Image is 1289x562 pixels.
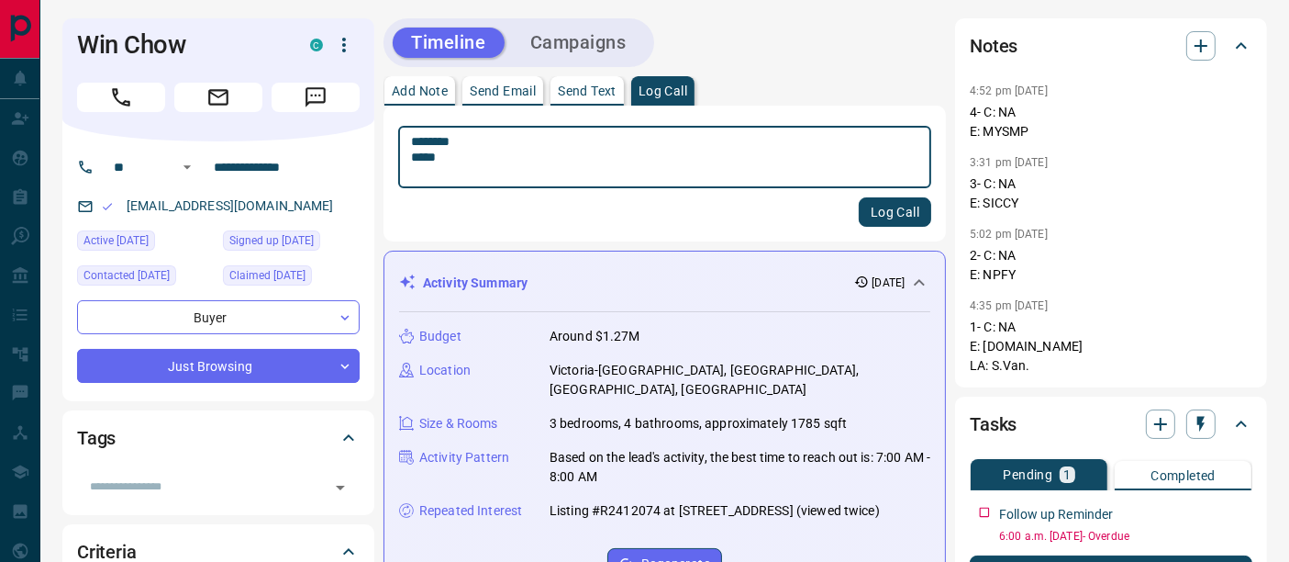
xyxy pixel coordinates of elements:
button: Log Call [859,197,931,227]
p: Budget [419,327,461,346]
h1: Win Chow [77,30,283,60]
div: Tags [77,416,360,460]
p: Completed [1150,469,1216,482]
a: [EMAIL_ADDRESS][DOMAIN_NAME] [127,198,334,213]
span: Email [174,83,262,112]
span: Signed up [DATE] [229,231,314,250]
div: Thu Sep 04 2025 [223,230,360,256]
span: Claimed [DATE] [229,266,306,285]
p: 5:02 pm [DATE] [970,228,1048,241]
p: 3- C: NA E: SICCY [970,174,1252,213]
p: 4:35 pm [DATE] [970,299,1048,312]
p: Add Note [392,84,448,97]
p: 1- C: NA E: [DOMAIN_NAME] LA: S.Van. [970,318,1252,376]
p: Size & Rooms [419,414,498,433]
div: Buyer [77,300,360,334]
p: Follow up Reminder [999,505,1113,524]
button: Timeline [393,28,505,58]
p: Activity Summary [423,274,528,293]
p: Around $1.27M [550,327,640,346]
div: condos.ca [310,39,323,51]
p: 1 [1063,468,1071,481]
div: Just Browsing [77,349,360,383]
p: 4:52 pm [DATE] [970,84,1048,97]
p: Repeated Interest [419,501,522,521]
p: Log Call [639,84,687,97]
p: 3 bedrooms, 4 bathrooms, approximately 1785 sqft [550,414,847,433]
span: Call [77,83,165,112]
div: Tasks [970,402,1252,446]
h2: Tasks [970,410,1017,439]
svg: Email Valid [101,200,114,213]
div: Activity Summary[DATE] [399,266,930,300]
p: Listing #R2412074 at [STREET_ADDRESS] (viewed twice) [550,501,880,521]
div: Notes [970,24,1252,68]
button: Open [176,156,198,178]
p: 3:31 pm [DATE] [970,156,1048,169]
span: Contacted [DATE] [83,266,170,285]
p: Based on the lead's activity, the best time to reach out is: 7:00 AM - 8:00 AM [550,448,930,487]
div: Wed Sep 10 2025 [77,265,214,291]
p: 4- C: NA E: MYSMP [970,103,1252,141]
p: Send Text [558,84,617,97]
p: Location [419,361,471,380]
p: Pending [1004,468,1053,481]
span: Message [272,83,360,112]
p: Victoria-[GEOGRAPHIC_DATA], [GEOGRAPHIC_DATA], [GEOGRAPHIC_DATA], [GEOGRAPHIC_DATA] [550,361,930,399]
button: Campaigns [512,28,645,58]
button: Open [328,475,353,500]
p: 6:00 a.m. [DATE] - Overdue [999,528,1252,545]
p: [DATE] [872,275,906,291]
div: Thu Sep 04 2025 [223,265,360,291]
h2: Notes [970,31,1017,61]
p: 2- C: NA E: NPFY [970,246,1252,285]
p: Activity Pattern [419,448,509,467]
span: Active [DATE] [83,231,149,250]
div: Thu Sep 04 2025 [77,230,214,256]
p: Send Email [470,84,536,97]
h2: Tags [77,423,116,453]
